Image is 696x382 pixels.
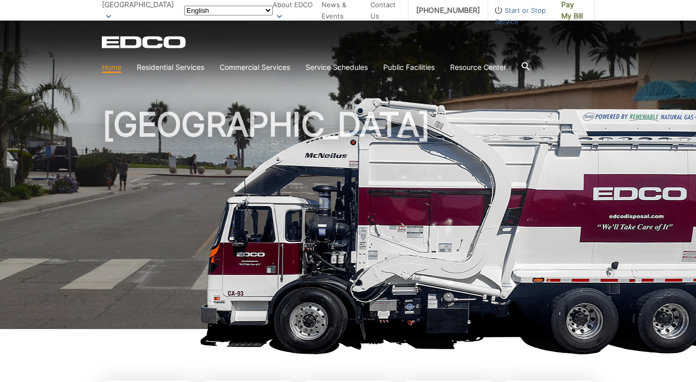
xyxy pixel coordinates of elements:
[102,36,187,48] a: EDCD logo. Return to the homepage.
[137,62,204,73] a: Residential Services
[102,108,595,334] h1: [GEOGRAPHIC_DATA]
[184,6,273,15] select: Select a language
[220,62,290,73] a: Commercial Services
[450,62,506,73] a: Resource Center
[383,62,435,73] a: Public Facilities
[306,62,368,73] a: Service Schedules
[102,62,121,73] a: Home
